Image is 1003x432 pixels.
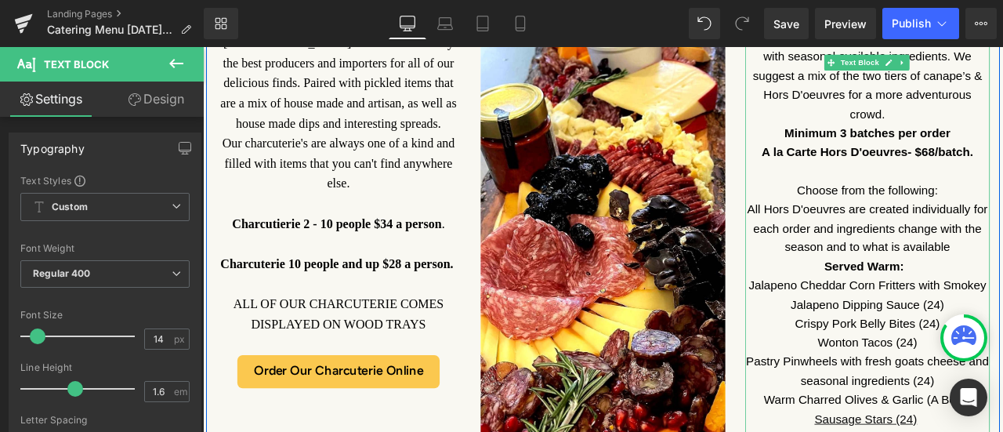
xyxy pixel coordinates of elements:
[41,365,281,405] a: Order Our Charcuterie Online
[704,162,871,178] font: Choose from the following:
[174,334,187,344] span: px
[815,8,876,39] a: Preview
[501,8,539,39] a: Mobile
[689,95,885,111] strong: Minimum 3 batches per order
[52,201,88,214] b: Custom
[105,82,207,117] a: Design
[821,9,838,28] a: Expand / Collapse
[20,133,85,155] div: Typography
[646,275,928,314] font: Jalapeno Cheddar Corn Fritters with Smokey Jalapeno Dipping Sauce (24)
[892,17,931,30] span: Publish
[20,362,190,373] div: Line Height
[20,174,190,187] div: Text Styles
[21,249,297,266] strong: Charcuterie 10 people and up $28 a person.
[464,8,501,39] a: Tablet
[44,58,109,71] span: Text Block
[645,185,930,246] font: All Hors D'oeuvres are created individually for each order and ingredients change with the season...
[643,365,931,404] font: Pastry Pinwheels with fresh goats cheese and seasonal ingredients (24)
[174,387,187,397] span: em
[20,243,190,254] div: Font Weight
[60,375,261,394] span: Order Our Charcuterie Online
[47,8,204,20] a: Landing Pages
[689,8,720,39] button: Undo
[204,8,238,39] a: New Library
[773,16,799,32] span: Save
[23,106,299,170] font: Our charcuterie's are always one of a kind and filled with items that you can't find anywhere else.
[34,201,283,218] strong: Charcutierie 2 - 10 people $34 a person
[701,321,873,336] font: Crispy Pork Belly Bites (24)
[726,8,758,39] button: Redo
[33,267,91,279] b: Regular 400
[965,8,997,39] button: More
[20,415,190,426] div: Letter Spacing
[737,252,831,268] strong: Served Warm:
[664,411,910,427] font: Warm Charred Olives & Garlic (A Bowl)
[824,16,867,32] span: Preview
[950,379,987,416] div: Open Intercom Messenger
[662,117,913,133] strong: A la Carte Hors D'oeuvres- $68/batch.
[389,8,426,39] a: Desktop
[753,9,805,28] span: Text Block
[36,296,285,336] span: ALL OF OUR CHARCUTERIE COMES DISPLAYED ON WOOD TRAYS
[729,343,846,358] font: Wonton Tacos (24)
[47,24,174,36] span: Catering Menu [DATE]-[DATE]
[20,310,190,321] div: Font Size
[426,8,464,39] a: Laptop
[34,201,287,218] font: .
[882,8,959,39] button: Publish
